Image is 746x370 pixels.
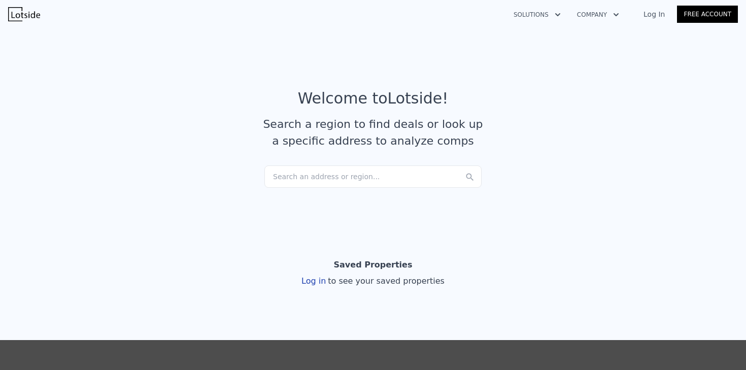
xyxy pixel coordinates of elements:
div: Search a region to find deals or look up a specific address to analyze comps [259,116,487,149]
button: Solutions [505,6,569,24]
div: Log in [301,275,445,287]
div: Welcome to Lotside ! [298,89,449,108]
button: Company [569,6,627,24]
a: Free Account [677,6,738,23]
div: Saved Properties [334,255,413,275]
img: Lotside [8,7,40,21]
div: Search an address or region... [264,165,482,188]
a: Log In [631,9,677,19]
span: to see your saved properties [326,276,445,286]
